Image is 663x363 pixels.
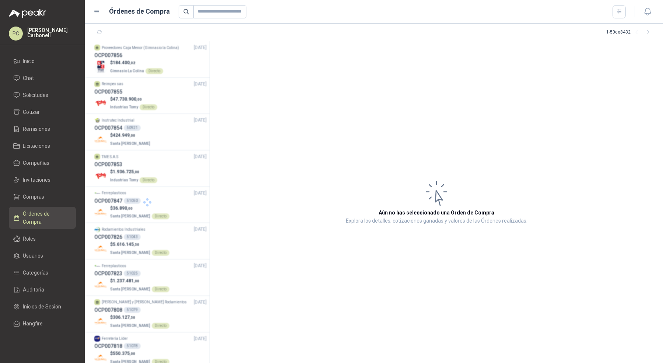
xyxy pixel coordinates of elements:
[606,27,654,38] div: 1 - 50 de 8432
[9,139,76,153] a: Licitaciones
[23,252,43,260] span: Usuarios
[23,303,61,311] span: Inicios de Sesión
[9,190,76,204] a: Compras
[23,176,50,184] span: Invitaciones
[9,27,23,41] div: PC
[9,300,76,314] a: Inicios de Sesión
[9,317,76,331] a: Hangfire
[23,125,50,133] span: Remisiones
[9,156,76,170] a: Compañías
[9,9,46,18] img: Logo peakr
[23,235,36,243] span: Roles
[9,266,76,280] a: Categorías
[23,269,48,277] span: Categorías
[23,210,69,226] span: Órdenes de Compra
[109,6,170,17] h1: Órdenes de Compra
[23,74,34,82] span: Chat
[23,320,43,328] span: Hangfire
[9,283,76,297] a: Auditoria
[9,54,76,68] a: Inicio
[346,217,527,226] p: Explora los detalles, cotizaciones ganadas y valores de las Órdenes realizadas.
[379,209,494,217] h3: Aún no has seleccionado una Orden de Compra
[9,232,76,246] a: Roles
[9,71,76,85] a: Chat
[23,193,44,201] span: Compras
[23,286,44,294] span: Auditoria
[23,108,40,116] span: Cotizar
[23,57,35,65] span: Inicio
[9,88,76,102] a: Solicitudes
[9,249,76,263] a: Usuarios
[9,173,76,187] a: Invitaciones
[9,122,76,136] a: Remisiones
[23,142,50,150] span: Licitaciones
[23,91,48,99] span: Solicitudes
[9,207,76,229] a: Órdenes de Compra
[23,159,49,167] span: Compañías
[27,28,76,38] p: [PERSON_NAME] Carbonell
[9,105,76,119] a: Cotizar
